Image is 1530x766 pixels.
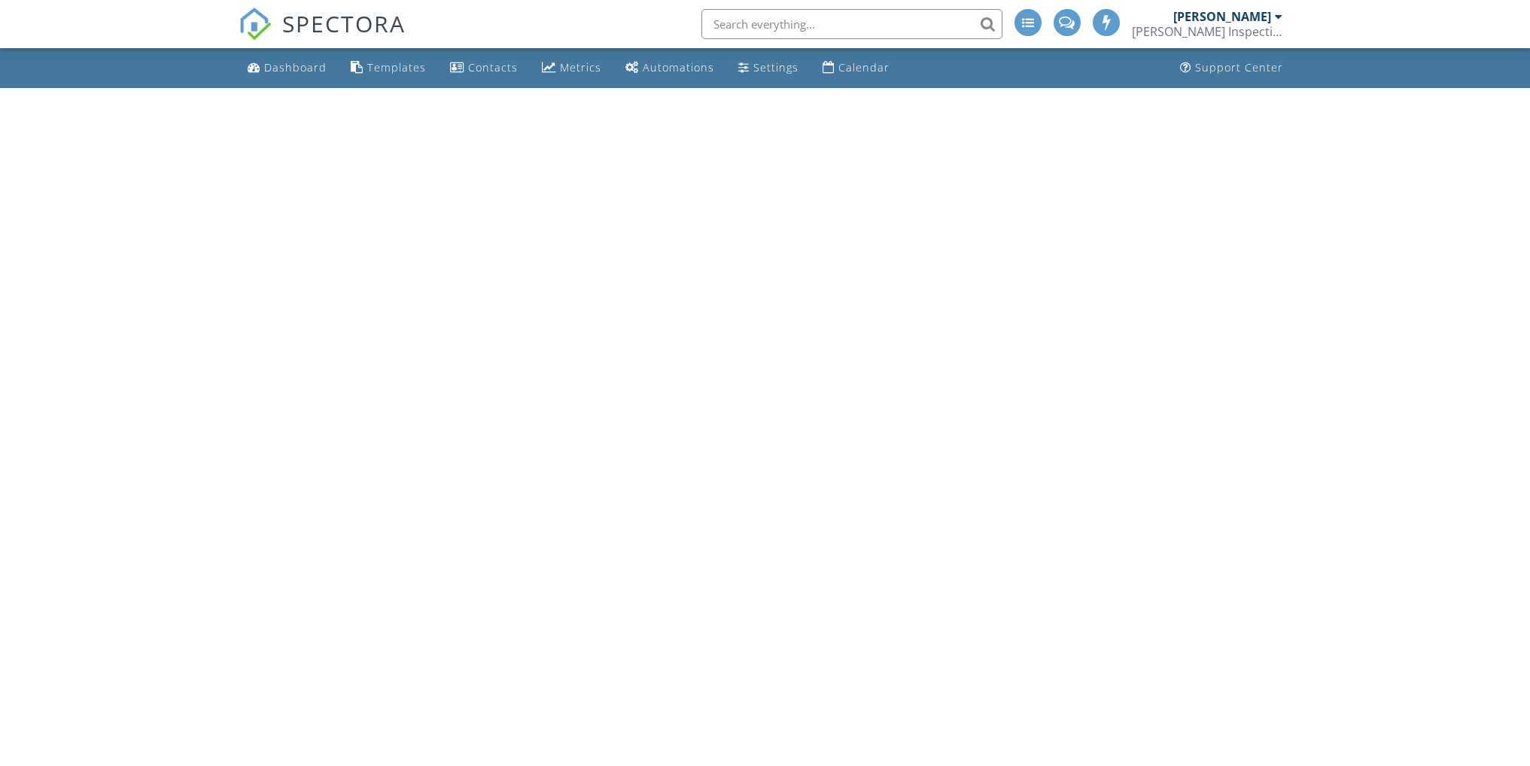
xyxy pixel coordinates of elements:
[367,60,426,74] div: Templates
[643,60,714,74] div: Automations
[1173,9,1271,24] div: [PERSON_NAME]
[468,60,518,74] div: Contacts
[1132,24,1282,39] div: McNamara Inspections
[701,9,1002,39] input: Search everything...
[732,54,805,82] a: Settings
[239,20,406,52] a: SPECTORA
[1195,60,1283,74] div: Support Center
[239,8,272,41] img: The Best Home Inspection Software - Spectora
[345,54,432,82] a: Templates
[264,60,327,74] div: Dashboard
[753,60,798,74] div: Settings
[619,54,720,82] a: Automations (Advanced)
[560,60,601,74] div: Metrics
[1174,54,1289,82] a: Support Center
[817,54,896,82] a: Calendar
[242,54,333,82] a: Dashboard
[838,60,890,74] div: Calendar
[444,54,524,82] a: Contacts
[282,8,406,39] span: SPECTORA
[536,54,607,82] a: Metrics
